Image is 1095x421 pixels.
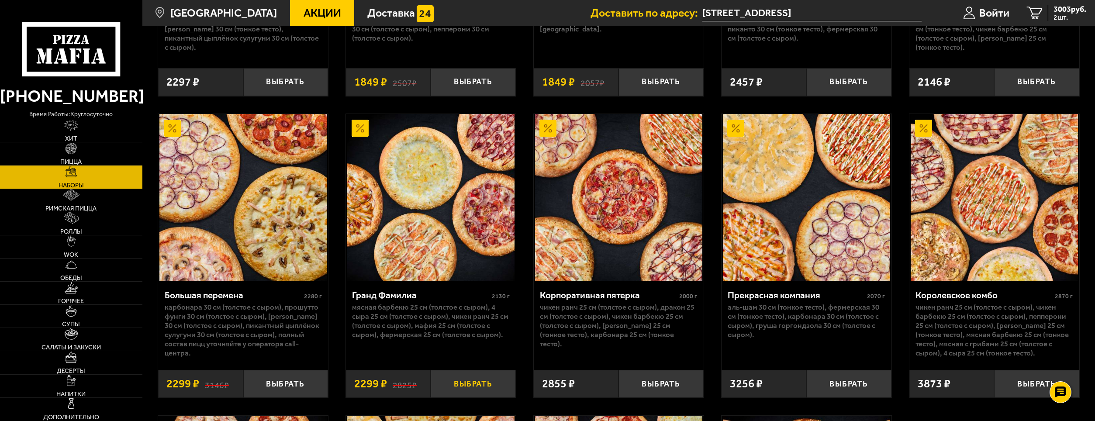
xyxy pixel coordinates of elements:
[722,114,891,281] a: АкционныйПрекрасная компания
[730,378,763,390] span: 3256 ₽
[542,76,575,88] span: 1849 ₽
[911,114,1078,281] img: Королевское комбо
[62,321,80,327] span: Супы
[728,16,885,43] p: Аль-Шам 30 см (тонкое тесто), Пепперони Пиканто 30 см (тонкое тесто), Фермерская 30 см (толстое с...
[352,303,509,339] p: Мясная Барбекю 25 см (толстое с сыром), 4 сыра 25 см (толстое с сыром), Чикен Ранч 25 см (толстое...
[352,120,369,137] img: Акционный
[205,378,229,390] s: 3146 ₽
[352,16,509,43] p: Дракон 30 см (толстое с сыром), Деревенская 30 см (толстое с сыром), Пепперони 30 см (толстое с с...
[393,76,417,88] s: 2507 ₽
[58,298,84,304] span: Горячее
[60,159,82,165] span: Пицца
[915,290,1053,300] div: Королевское комбо
[165,16,322,52] p: Карбонара 30 см (толстое с сыром), [PERSON_NAME] 30 см (тонкое тесто), Пикантный цыплёнок сулугун...
[60,275,82,281] span: Обеды
[540,303,697,348] p: Чикен Ранч 25 см (толстое с сыром), Дракон 25 см (толстое с сыром), Чикен Барбекю 25 см (толстое ...
[170,7,277,18] span: [GEOGRAPHIC_DATA]
[979,7,1009,18] span: Войти
[431,68,515,96] button: Выбрать
[367,7,415,18] span: Доставка
[994,68,1079,96] button: Выбрать
[539,120,556,137] img: Акционный
[909,114,1079,281] a: АкционныйКоролевское комбо
[915,16,1073,52] p: Пепперони 25 см (толстое с сыром), 4 сыра 25 см (тонкое тесто), Чикен Барбекю 25 см (толстое с сы...
[393,378,417,390] s: 2825 ₽
[60,228,82,235] span: Роллы
[304,7,341,18] span: Акции
[535,114,702,281] img: Корпоративная пятерка
[1054,5,1086,13] span: 3003 руб.
[918,76,950,88] span: 2146 ₽
[354,378,387,390] span: 2299 ₽
[243,370,328,398] button: Выбрать
[915,120,932,137] img: Акционный
[918,378,950,390] span: 3873 ₽
[702,5,921,21] span: Санкт-Петербург, Московское шоссе, 25к1Л
[164,120,181,137] img: Акционный
[580,76,604,88] s: 2057 ₽
[41,344,101,350] span: Салаты и закуски
[166,378,199,390] span: 2299 ₽
[304,293,322,300] span: 2280 г
[727,120,744,137] img: Акционный
[352,290,489,300] div: Гранд Фамилиа
[166,76,199,88] span: 2297 ₽
[354,76,387,88] span: 1849 ₽
[679,293,697,300] span: 2000 г
[723,114,890,281] img: Прекрасная компания
[492,293,510,300] span: 2130 г
[1055,293,1073,300] span: 2870 г
[867,293,885,300] span: 2070 г
[158,114,328,281] a: АкционныйБольшая перемена
[702,5,921,21] input: Ваш адрес доставки
[347,114,515,281] img: Гранд Фамилиа
[618,68,703,96] button: Выбрать
[45,205,97,211] span: Римская пицца
[43,414,99,420] span: Дополнительно
[994,370,1079,398] button: Выбрать
[591,7,702,18] span: Доставить по адресу:
[618,370,703,398] button: Выбрать
[159,114,327,281] img: Большая перемена
[57,368,85,374] span: Десерты
[64,252,78,258] span: WOK
[534,114,704,281] a: АкционныйКорпоративная пятерка
[56,391,86,397] span: Напитки
[728,303,885,339] p: Аль-Шам 30 см (тонкое тесто), Фермерская 30 см (тонкое тесто), Карбонара 30 см (толстое с сыром),...
[346,114,516,281] a: АкционныйГранд Фамилиа
[59,182,84,188] span: Наборы
[542,378,575,390] span: 2855 ₽
[431,370,515,398] button: Выбрать
[65,135,77,141] span: Хит
[243,68,328,96] button: Выбрать
[915,303,1073,357] p: Чикен Ранч 25 см (толстое с сыром), Чикен Барбекю 25 см (толстое с сыром), Пепперони 25 см (толст...
[806,68,891,96] button: Выбрать
[417,5,434,22] img: 15daf4d41897b9f0e9f617042186c801.svg
[165,303,322,357] p: Карбонара 30 см (толстое с сыром), Прошутто Фунги 30 см (толстое с сыром), [PERSON_NAME] 30 см (т...
[728,290,865,300] div: Прекрасная компания
[730,76,763,88] span: 2457 ₽
[806,370,891,398] button: Выбрать
[165,290,302,300] div: Большая перемена
[1054,14,1086,21] span: 2 шт.
[540,290,677,300] div: Корпоративная пятерка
